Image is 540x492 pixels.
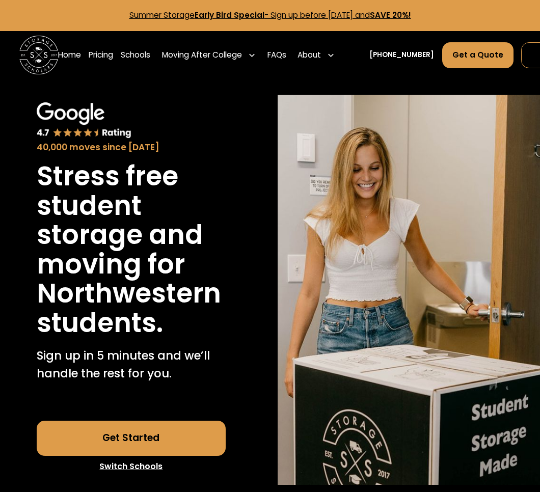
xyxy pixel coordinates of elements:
h1: Northwestern [37,279,221,308]
strong: SAVE 20%! [370,10,411,20]
img: Storage Scholars main logo [19,36,58,74]
a: Switch Schools [37,456,226,477]
div: About [294,42,339,69]
a: Home [58,42,81,69]
h1: Stress free student storage and moving for [37,161,226,279]
div: Moving After College [158,42,260,69]
img: Google 4.7 star rating [37,102,131,139]
h1: students. [37,308,163,338]
a: Get a Quote [442,42,514,68]
div: Moving After College [162,49,242,61]
a: [PHONE_NUMBER] [369,50,434,60]
a: Summer StorageEarly Bird Special- Sign up before [DATE] andSAVE 20%! [129,10,411,20]
a: Schools [121,42,150,69]
a: Pricing [89,42,113,69]
a: Get Started [37,421,226,456]
div: About [298,49,321,61]
a: FAQs [267,42,286,69]
p: Sign up in 5 minutes and we’ll handle the rest for you. [37,347,226,381]
div: 40,000 moves since [DATE] [37,141,226,154]
img: Storage Scholars will have everything waiting for you in your room when you arrive to campus. [278,95,540,485]
strong: Early Bird Special [195,10,264,20]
